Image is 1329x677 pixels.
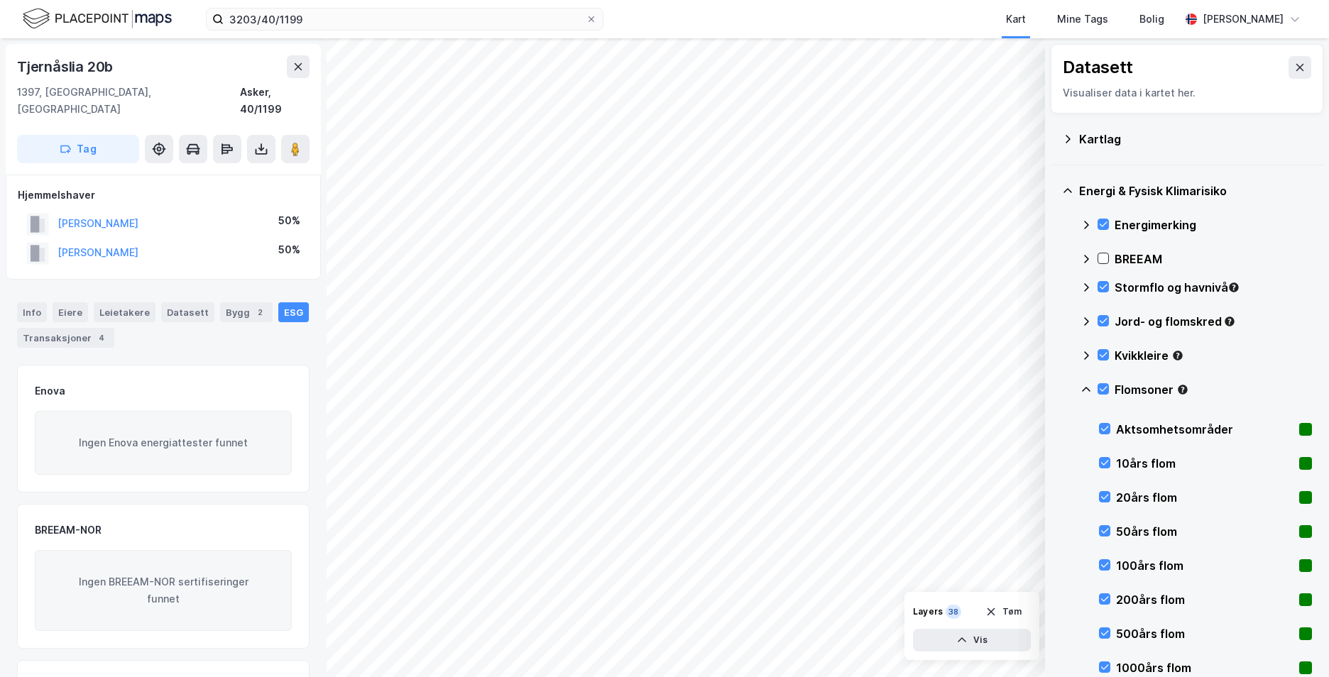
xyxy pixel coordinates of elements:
[35,411,292,475] div: Ingen Enova energiattester funnet
[220,302,273,322] div: Bygg
[17,135,139,163] button: Tag
[1176,383,1189,396] div: Tooltip anchor
[1116,625,1294,642] div: 500års flom
[1115,347,1312,364] div: Kvikkleire
[1116,659,1294,676] div: 1000års flom
[1115,279,1312,296] div: Stormflo og havnivå
[1063,84,1311,101] div: Visualiser data i kartet her.
[17,302,47,322] div: Info
[94,302,155,322] div: Leietakere
[1258,609,1329,677] iframe: Chat Widget
[278,212,300,229] div: 50%
[161,302,214,322] div: Datasett
[913,606,943,617] div: Layers
[1115,251,1312,268] div: BREEAM
[1116,591,1294,608] div: 200års flom
[1116,523,1294,540] div: 50års flom
[23,6,172,31] img: logo.f888ab2527a4732fd821a326f86c7f29.svg
[1223,315,1236,328] div: Tooltip anchor
[94,331,109,345] div: 4
[946,605,961,619] div: 38
[976,600,1031,623] button: Tøm
[53,302,88,322] div: Eiere
[1006,11,1026,28] div: Kart
[1116,557,1294,574] div: 100års flom
[35,382,65,400] div: Enova
[1115,381,1312,398] div: Flomsoner
[1057,11,1108,28] div: Mine Tags
[1227,281,1240,294] div: Tooltip anchor
[278,302,309,322] div: ESG
[1115,313,1312,330] div: Jord- og flomskred
[1203,11,1284,28] div: [PERSON_NAME]
[278,241,300,258] div: 50%
[1171,349,1184,362] div: Tooltip anchor
[253,305,267,319] div: 2
[1063,56,1133,79] div: Datasett
[1116,489,1294,506] div: 20års flom
[1079,131,1312,148] div: Kartlag
[913,629,1031,651] button: Vis
[1116,421,1294,438] div: Aktsomhetsområder
[224,9,586,30] input: Søk på adresse, matrikkel, gårdeiere, leietakere eller personer
[240,84,310,118] div: Asker, 40/1199
[35,522,102,539] div: BREEAM-NOR
[1116,455,1294,472] div: 10års flom
[17,328,114,348] div: Transaksjoner
[1139,11,1164,28] div: Bolig
[17,55,116,78] div: Tjernåslia 20b
[18,187,309,204] div: Hjemmelshaver
[35,550,292,631] div: Ingen BREEAM-NOR sertifiseringer funnet
[17,84,240,118] div: 1397, [GEOGRAPHIC_DATA], [GEOGRAPHIC_DATA]
[1079,182,1312,199] div: Energi & Fysisk Klimarisiko
[1115,216,1312,233] div: Energimerking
